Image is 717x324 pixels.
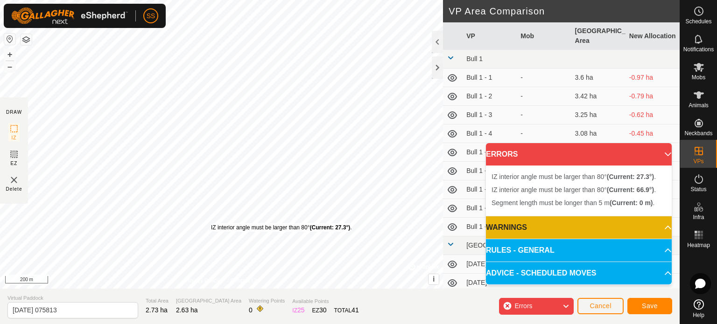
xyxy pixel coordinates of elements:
[486,143,672,165] p-accordion-header: ERRORS
[4,49,15,60] button: +
[683,47,714,52] span: Notifications
[146,306,168,314] span: 2.73 ha
[492,173,656,180] span: IZ interior angle must be larger than 80° .
[571,69,626,87] td: 3.6 ha
[429,274,439,284] button: i
[693,312,704,318] span: Help
[185,276,220,285] a: Privacy Policy
[492,199,654,207] span: Segment length must be longer than 5 m .
[492,186,656,193] span: IZ interior angle must be larger than 80° .
[297,306,305,314] span: 25
[626,124,680,143] td: -0.45 ha
[571,87,626,106] td: 3.42 ha
[626,87,680,106] td: -0.79 ha
[8,174,20,186] img: VP
[231,276,258,285] a: Contact Us
[463,199,517,218] td: Bull 1 - 8
[517,22,571,50] th: Mob
[571,124,626,143] td: 3.08 ha
[520,129,567,138] div: -
[626,69,680,87] td: -0.97 ha
[692,75,705,80] span: Mobs
[463,218,517,236] td: Bull 1 - 9
[211,223,352,232] div: IZ interior angle must be larger than 80° .
[292,297,358,305] span: Available Points
[626,22,680,50] th: New Allocation
[463,255,517,274] td: [DATE] 172259
[486,222,527,233] span: WARNINGS
[685,19,711,24] span: Schedules
[176,306,198,314] span: 2.63 ha
[463,180,517,199] td: Bull 1 - 7
[590,302,612,310] span: Cancel
[176,297,241,305] span: [GEOGRAPHIC_DATA] Area
[486,245,555,256] span: RULES - GENERAL
[466,55,483,62] span: Bull 1
[607,173,654,180] b: (Current: 27.3°)
[520,91,567,101] div: -
[486,268,596,279] span: ADVICE - SCHEDULED MOVES
[334,305,359,315] div: TOTAL
[292,305,304,315] div: IZ
[319,306,327,314] span: 30
[463,274,517,292] td: [DATE] 180629
[11,160,18,167] span: EZ
[463,162,517,180] td: Bull 1 - 6
[21,34,32,45] button: Map Layers
[689,103,709,108] span: Animals
[486,262,672,284] p-accordion-header: ADVICE - SCHEDULED MOVES
[463,69,517,87] td: Bull 1 - 1
[449,6,680,17] h2: VP Area Comparison
[11,7,128,24] img: Gallagher Logo
[486,165,672,216] p-accordion-content: ERRORS
[514,302,532,310] span: Errors
[249,306,253,314] span: 0
[463,124,517,143] td: Bull 1 - 4
[642,302,658,310] span: Save
[463,87,517,106] td: Bull 1 - 2
[466,241,534,249] span: [GEOGRAPHIC_DATA]
[607,186,654,193] b: (Current: 66.9°)
[463,22,517,50] th: VP
[684,131,712,136] span: Neckbands
[690,186,706,192] span: Status
[146,297,169,305] span: Total Area
[4,61,15,72] button: –
[312,305,327,315] div: EZ
[577,298,624,314] button: Cancel
[310,224,351,231] b: (Current: 27.3°)
[571,106,626,124] td: 3.25 ha
[6,186,22,193] span: Delete
[610,199,653,207] b: (Current: 0 m)
[351,306,359,314] span: 41
[520,110,567,120] div: -
[571,22,626,50] th: [GEOGRAPHIC_DATA] Area
[6,109,22,116] div: DRAW
[433,275,435,283] span: i
[147,11,155,21] span: SS
[627,298,672,314] button: Save
[520,73,567,83] div: -
[486,216,672,239] p-accordion-header: WARNINGS
[249,297,285,305] span: Watering Points
[626,106,680,124] td: -0.62 ha
[693,159,703,164] span: VPs
[463,143,517,162] td: Bull 1 - 5
[486,239,672,262] p-accordion-header: RULES - GENERAL
[4,34,15,45] button: Reset Map
[693,214,704,220] span: Infra
[486,149,518,160] span: ERRORS
[680,296,717,322] a: Help
[12,134,17,141] span: IZ
[463,106,517,124] td: Bull 1 - 3
[687,242,710,248] span: Heatmap
[7,294,138,302] span: Virtual Paddock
